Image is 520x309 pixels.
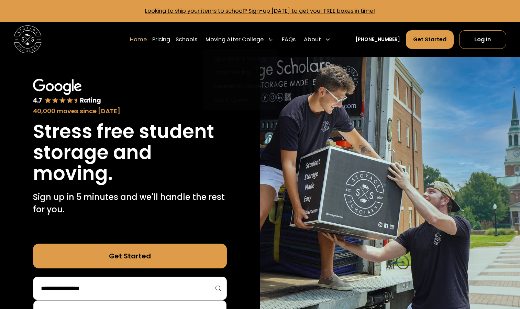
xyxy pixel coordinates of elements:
[406,30,454,49] a: Get Started
[206,79,274,93] a: Residential Moving
[304,35,321,44] div: About
[33,106,227,116] div: 40,000 moves since [DATE]
[206,35,264,44] div: Moving After College
[206,52,274,66] a: Apartment Moving
[33,121,227,184] h1: Stress free student storage and moving.
[176,30,197,49] a: Schools
[145,7,375,15] a: Looking to ship your items to school? Sign-up [DATE] to get your FREE boxes in time!
[206,66,274,79] a: Local Moving
[206,94,274,107] a: Get a Quote
[203,30,276,49] div: Moving After College
[301,30,333,49] div: About
[130,30,147,49] a: Home
[355,36,400,43] a: [PHONE_NUMBER]
[33,191,227,216] p: Sign up in 5 minutes and we'll handle the rest for you.
[152,30,170,49] a: Pricing
[14,25,42,53] img: Storage Scholars main logo
[459,30,506,49] a: Log In
[33,244,227,268] a: Get Started
[203,49,277,110] nav: Moving After College
[33,79,101,105] img: Google 4.7 star rating
[14,25,42,53] a: home
[282,30,296,49] a: FAQs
